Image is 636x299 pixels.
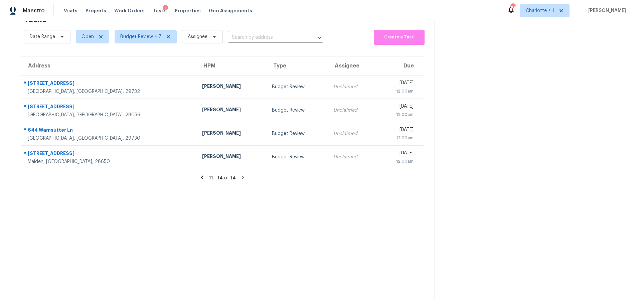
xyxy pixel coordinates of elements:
div: 105 [510,4,515,11]
span: Create a Task [377,33,421,41]
div: [DATE] [382,126,414,135]
span: [PERSON_NAME] [586,7,626,14]
div: [STREET_ADDRESS] [28,150,191,158]
div: [DATE] [382,80,414,88]
span: Projects [86,7,106,14]
div: 644 Wamsutter Ln [28,127,191,135]
button: Create a Task [374,30,425,45]
div: Unclaimed [333,154,372,160]
span: Date Range [30,33,55,40]
span: Charlotte + 1 [526,7,554,14]
div: [PERSON_NAME] [202,106,261,115]
th: Due [377,56,424,75]
div: Budget Review [272,130,323,137]
div: [GEOGRAPHIC_DATA], [GEOGRAPHIC_DATA], 28056 [28,112,191,118]
div: Budget Review [272,154,323,160]
th: Assignee [328,56,377,75]
span: 11 - 14 of 14 [209,176,236,180]
div: 1 [163,5,168,12]
div: [GEOGRAPHIC_DATA], [GEOGRAPHIC_DATA], 29730 [28,135,191,142]
span: Work Orders [114,7,145,14]
div: [PERSON_NAME] [202,153,261,161]
div: Unclaimed [333,130,372,137]
input: Search by address [228,32,305,43]
div: 12:00am [382,158,414,165]
button: Open [315,33,324,42]
div: Budget Review [272,84,323,90]
span: Properties [175,7,201,14]
div: [GEOGRAPHIC_DATA], [GEOGRAPHIC_DATA], 29732 [28,88,191,95]
span: Geo Assignments [209,7,252,14]
th: Address [21,56,197,75]
div: Unclaimed [333,107,372,114]
div: [PERSON_NAME] [202,130,261,138]
div: Budget Review [272,107,323,114]
div: [STREET_ADDRESS] [28,80,191,88]
h2: Tasks [24,16,46,23]
div: 12:00am [382,111,414,118]
span: Open [82,33,94,40]
div: 12:00am [382,135,414,141]
span: Tasks [153,8,167,13]
span: Visits [64,7,77,14]
th: HPM [197,56,267,75]
div: Maiden, [GEOGRAPHIC_DATA], 28650 [28,158,191,165]
div: 12:00am [382,88,414,95]
div: [DATE] [382,103,414,111]
div: [DATE] [382,150,414,158]
div: [PERSON_NAME] [202,83,261,91]
span: Assignee [188,33,207,40]
span: Maestro [23,7,45,14]
div: Unclaimed [333,84,372,90]
span: Budget Review + 7 [120,33,161,40]
div: [STREET_ADDRESS] [28,103,191,112]
th: Type [267,56,328,75]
